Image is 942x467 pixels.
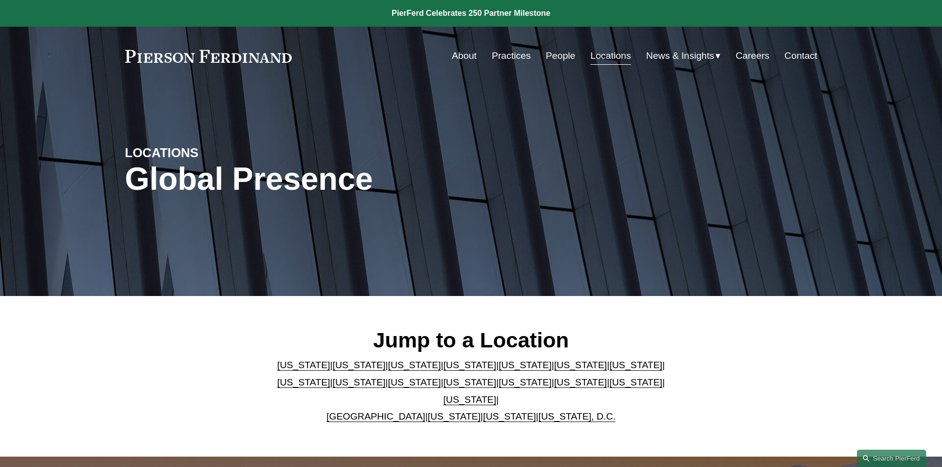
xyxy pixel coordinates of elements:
a: Locations [590,46,631,65]
p: | | | | | | | | | | | | | | | | | | [269,357,673,425]
a: [US_STATE] [444,394,496,405]
a: [US_STATE] [498,360,551,370]
a: [US_STATE] [483,411,536,422]
a: [US_STATE] [444,360,496,370]
a: People [546,46,576,65]
a: [US_STATE] [498,377,551,387]
a: [US_STATE] [277,360,330,370]
a: [US_STATE] [554,377,607,387]
h4: LOCATIONS [125,145,298,161]
a: [US_STATE] [388,360,441,370]
a: [US_STATE] [333,377,386,387]
a: [US_STATE] [444,377,496,387]
a: [US_STATE] [554,360,607,370]
a: Careers [736,46,769,65]
span: News & Insights [646,47,715,65]
a: [US_STATE] [277,377,330,387]
a: [US_STATE] [428,411,481,422]
a: About [452,46,477,65]
a: Contact [784,46,817,65]
a: Search this site [857,450,926,467]
a: [US_STATE] [609,360,662,370]
a: [US_STATE] [333,360,386,370]
a: [US_STATE] [609,377,662,387]
a: folder dropdown [646,46,721,65]
h1: Global Presence [125,161,586,197]
a: [US_STATE] [388,377,441,387]
a: [GEOGRAPHIC_DATA] [326,411,425,422]
a: [US_STATE], D.C. [538,411,616,422]
h2: Jump to a Location [269,327,673,353]
a: Practices [492,46,531,65]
